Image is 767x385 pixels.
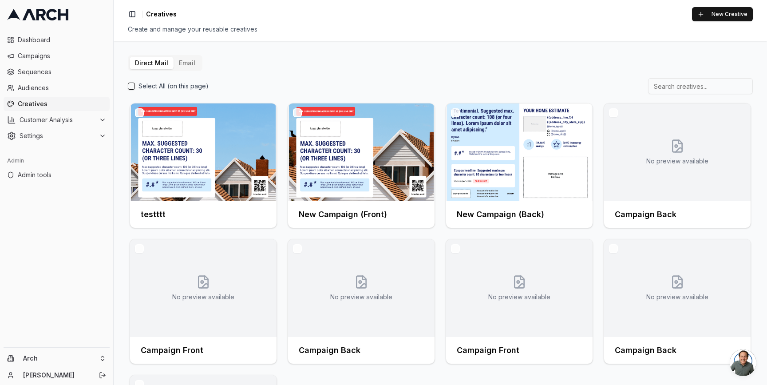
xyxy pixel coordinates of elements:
h3: Campaign Front [141,344,203,357]
h3: Campaign Back [615,344,676,357]
h3: Campaign Front [457,344,519,357]
h3: testttt [141,208,166,221]
p: No preview available [646,157,708,166]
img: Front creative for New Campaign (Back) [446,103,593,201]
button: Arch [4,351,110,365]
span: Creatives [146,10,177,19]
a: Admin tools [4,168,110,182]
span: Dashboard [18,36,106,44]
a: Sequences [4,65,110,79]
h3: Campaign Back [299,344,360,357]
span: Creatives [18,99,106,108]
svg: No creative preview [354,275,368,289]
input: Search creatives... [648,78,753,94]
p: No preview available [488,293,550,302]
span: Settings [20,131,95,140]
svg: No creative preview [196,275,210,289]
button: Settings [4,129,110,143]
span: Admin tools [18,171,106,179]
p: No preview available [646,293,708,302]
span: Sequences [18,67,106,76]
a: Dashboard [4,33,110,47]
p: No preview available [172,293,234,302]
span: Campaigns [18,52,106,60]
svg: No creative preview [670,139,684,153]
a: Audiences [4,81,110,95]
span: Customer Analysis [20,115,95,124]
svg: No creative preview [512,275,526,289]
div: Admin [4,154,110,168]
a: Open chat [730,349,756,376]
p: No preview available [330,293,392,302]
a: [PERSON_NAME] [23,371,89,380]
div: Create and manage your reusable creatives [128,25,753,34]
img: Front creative for testttt [130,103,277,201]
h3: New Campaign (Back) [457,208,544,221]
a: Creatives [4,97,110,111]
button: Log out [96,369,109,381]
button: Customer Analysis [4,113,110,127]
span: Audiences [18,83,106,92]
h3: New Campaign (Front) [299,208,387,221]
svg: No creative preview [670,275,684,289]
nav: breadcrumb [146,10,177,19]
button: Email [174,57,201,69]
img: Front creative for New Campaign (Front) [288,103,435,201]
span: Arch [23,354,95,362]
button: New Creative [692,7,753,21]
a: Campaigns [4,49,110,63]
button: Direct Mail [130,57,174,69]
h3: Campaign Back [615,208,676,221]
label: Select All (on this page) [138,82,209,91]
